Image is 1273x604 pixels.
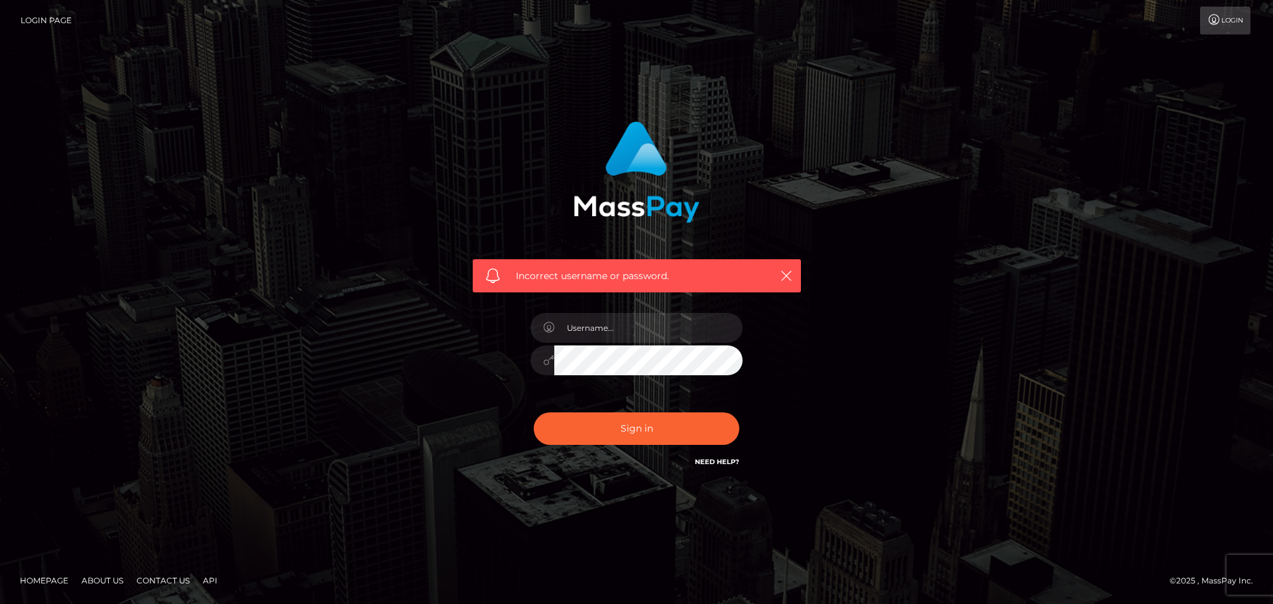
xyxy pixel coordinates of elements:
[516,269,758,283] span: Incorrect username or password.
[534,412,739,445] button: Sign in
[198,570,223,591] a: API
[21,7,72,34] a: Login Page
[131,570,195,591] a: Contact Us
[1170,574,1263,588] div: © 2025 , MassPay Inc.
[15,570,74,591] a: Homepage
[574,121,699,223] img: MassPay Login
[695,457,739,466] a: Need Help?
[76,570,129,591] a: About Us
[1200,7,1250,34] a: Login
[554,313,743,343] input: Username...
